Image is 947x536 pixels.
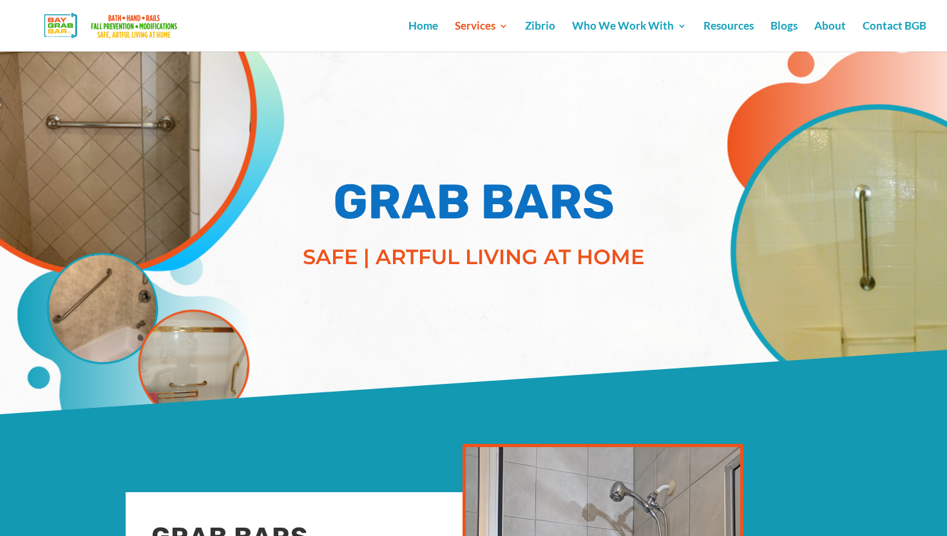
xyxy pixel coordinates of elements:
[280,171,667,240] h1: GRAB BARS
[814,21,846,52] a: About
[770,21,798,52] a: Blogs
[863,21,926,52] a: Contact BGB
[280,242,667,273] p: SAFE | ARTFUL LIVING AT HOME
[455,21,508,52] a: Services
[22,9,203,43] img: Bay Grab Bar
[408,21,438,52] a: Home
[525,21,555,52] a: Zibrio
[572,21,687,52] a: Who We Work With
[703,21,754,52] a: Resources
